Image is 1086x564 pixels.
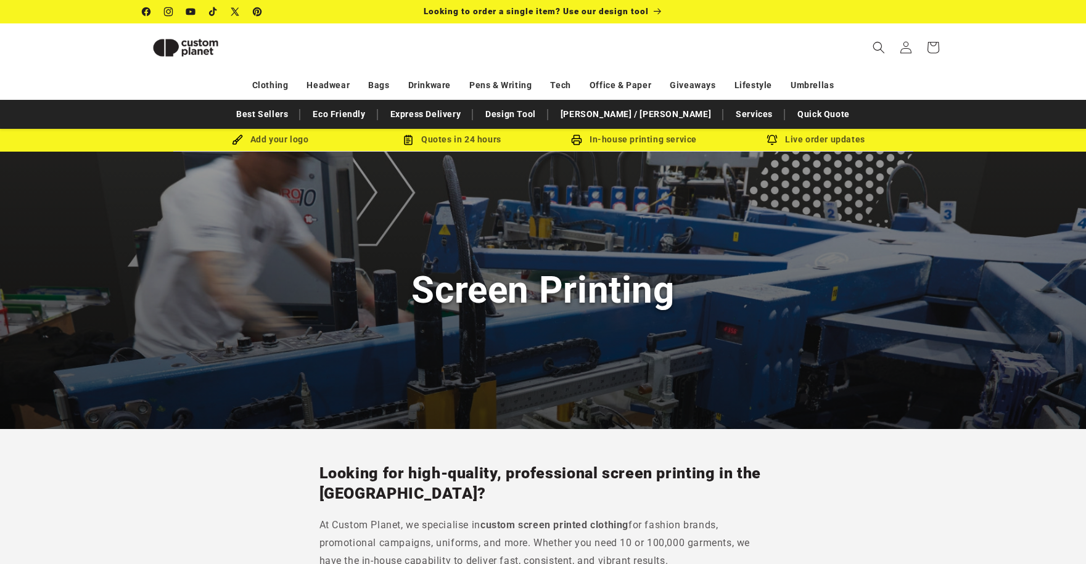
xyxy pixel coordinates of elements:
[252,75,289,96] a: Clothing
[179,132,361,147] div: Add your logo
[571,134,582,145] img: In-house printing
[479,104,542,125] a: Design Tool
[361,132,543,147] div: Quotes in 24 hours
[319,464,767,504] h2: Looking for high-quality, professional screen printing in the [GEOGRAPHIC_DATA]?
[550,75,570,96] a: Tech
[469,75,532,96] a: Pens & Writing
[670,75,715,96] a: Giveaways
[408,75,451,96] a: Drinkware
[730,104,779,125] a: Services
[384,104,467,125] a: Express Delivery
[554,104,717,125] a: [PERSON_NAME] / [PERSON_NAME]
[306,104,371,125] a: Eco Friendly
[480,519,628,531] strong: custom screen printed clothing
[403,134,414,145] img: Order Updates Icon
[306,75,350,96] a: Headwear
[725,132,907,147] div: Live order updates
[767,134,778,145] img: Order updates
[142,28,229,67] img: Custom Planet
[368,75,389,96] a: Bags
[232,134,243,145] img: Brush Icon
[230,104,294,125] a: Best Sellers
[138,23,270,72] a: Custom Planet
[865,34,892,61] summary: Search
[411,266,674,314] h1: Screen Printing
[791,75,834,96] a: Umbrellas
[734,75,772,96] a: Lifestyle
[543,132,725,147] div: In-house printing service
[424,6,649,16] span: Looking to order a single item? Use our design tool
[791,104,856,125] a: Quick Quote
[874,431,1086,564] iframe: Chat Widget
[590,75,651,96] a: Office & Paper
